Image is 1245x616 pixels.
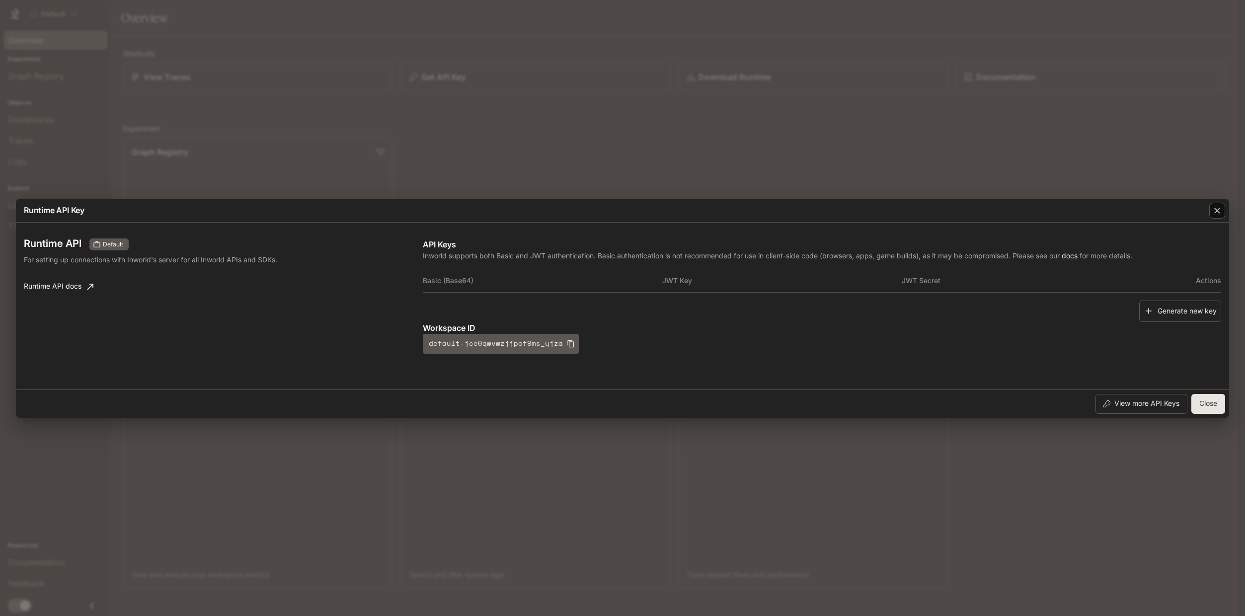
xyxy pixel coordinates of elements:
[1139,301,1221,322] button: Generate new key
[423,269,662,293] th: Basic (Base64)
[89,238,129,250] div: These keys will apply to your current workspace only
[662,269,902,293] th: JWT Key
[20,277,97,297] a: Runtime API docs
[423,322,1221,334] p: Workspace ID
[24,238,81,248] h3: Runtime API
[1141,269,1221,293] th: Actions
[24,254,317,265] p: For setting up connections with Inworld's server for all Inworld APIs and SDKs.
[902,269,1141,293] th: JWT Secret
[423,334,579,354] button: default-jce0gwvwzjjpof9ms_yjza
[24,204,84,216] p: Runtime API Key
[1062,251,1078,260] a: docs
[423,238,1221,250] p: API Keys
[99,240,127,249] span: Default
[423,250,1221,261] p: Inworld supports both Basic and JWT authentication. Basic authentication is not recommended for u...
[1095,394,1187,414] button: View more API Keys
[1191,394,1225,414] button: Close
